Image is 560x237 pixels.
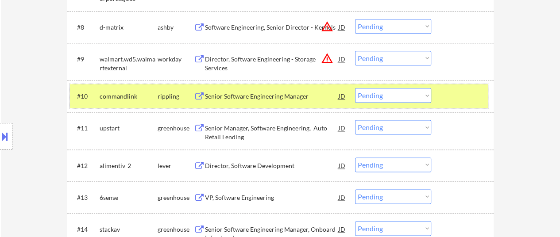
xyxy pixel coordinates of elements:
[205,55,339,72] div: Director, Software Engineering - Storage Services
[77,23,93,32] div: #8
[158,193,194,202] div: greenhouse
[100,23,158,32] div: d-matrix
[158,124,194,133] div: greenhouse
[338,88,347,104] div: JD
[338,189,347,205] div: JD
[338,157,347,173] div: JD
[158,225,194,234] div: greenhouse
[338,221,347,237] div: JD
[205,23,339,32] div: Software Engineering, Senior Director - Kernels
[77,225,93,234] div: #14
[205,124,339,141] div: Senior Manager, Software Engineering, Auto Retail Lending
[158,23,194,32] div: ashby
[338,120,347,136] div: JD
[205,193,339,202] div: VP, Software Engineering
[338,51,347,67] div: JD
[158,92,194,101] div: rippling
[158,161,194,170] div: lever
[338,19,347,35] div: JD
[321,52,333,65] button: warning_amber
[158,55,194,64] div: workday
[100,225,158,234] div: stackav
[321,20,333,33] button: warning_amber
[205,92,339,101] div: Senior Software Engineering Manager
[205,161,339,170] div: Director, Software Development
